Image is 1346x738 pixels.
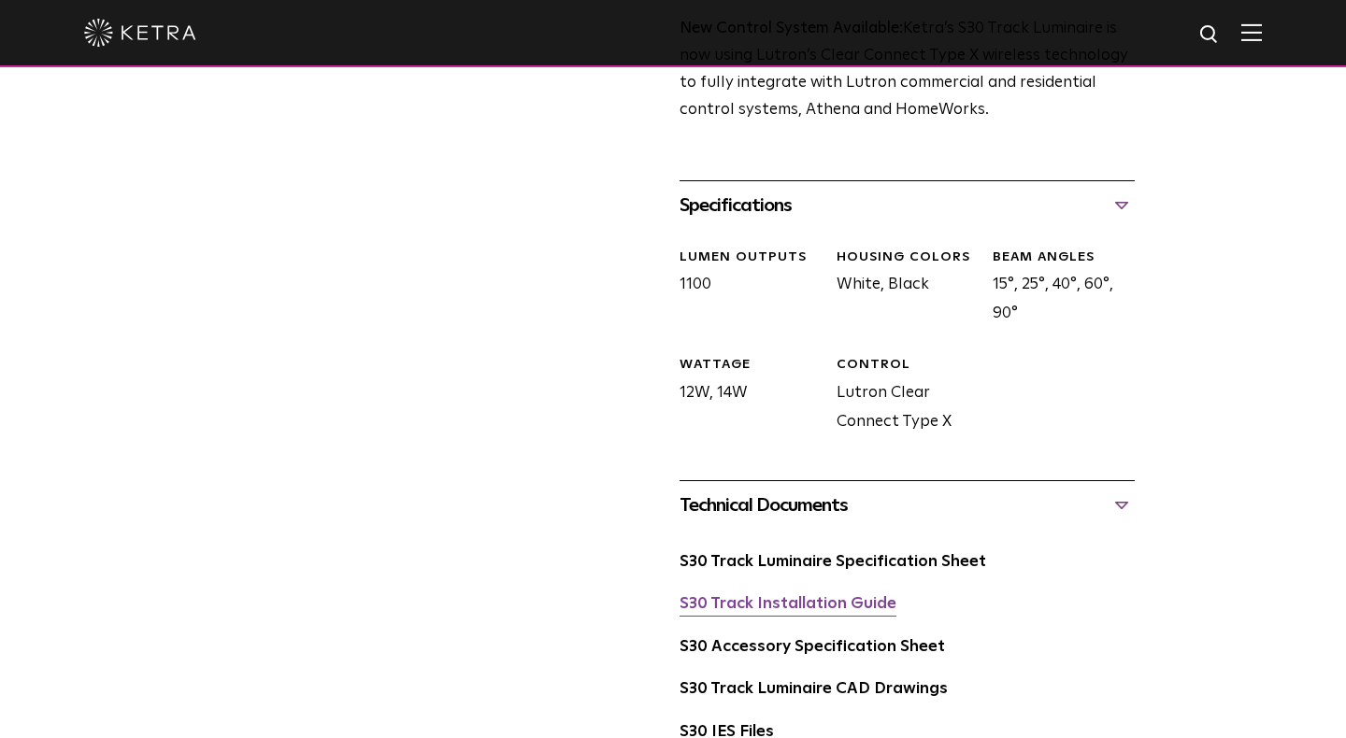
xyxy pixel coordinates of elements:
a: S30 Track Luminaire Specification Sheet [680,554,986,570]
div: HOUSING COLORS [837,248,979,267]
div: WATTAGE [680,356,822,375]
div: White, Black [823,248,979,329]
a: S30 Track Installation Guide [680,596,896,612]
img: search icon [1198,23,1222,47]
a: S30 Accessory Specification Sheet [680,639,945,655]
div: 12W, 14W [666,356,822,436]
div: BEAM ANGLES [993,248,1135,267]
div: Specifications [680,191,1135,220]
img: ketra-logo-2019-white [84,19,196,47]
img: Hamburger%20Nav.svg [1241,23,1262,41]
p: Ketra’s S30 Track Luminaire is now using Lutron’s Clear Connect Type X wireless technology to ful... [680,16,1135,124]
div: LUMEN OUTPUTS [680,248,822,267]
a: S30 Track Luminaire CAD Drawings [680,681,948,697]
div: Technical Documents [680,490,1135,520]
div: CONTROL [837,356,979,375]
div: 15°, 25°, 40°, 60°, 90° [979,248,1135,329]
div: 1100 [666,248,822,329]
div: Lutron Clear Connect Type X [823,356,979,436]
